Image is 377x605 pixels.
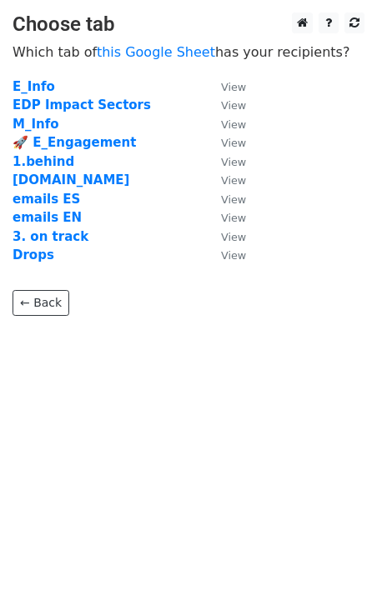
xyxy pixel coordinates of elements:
[13,172,129,187] a: [DOMAIN_NAME]
[204,192,246,207] a: View
[204,97,246,112] a: View
[204,154,246,169] a: View
[221,249,246,262] small: View
[204,117,246,132] a: View
[221,81,246,93] small: View
[13,43,364,61] p: Which tab of has your recipients?
[221,156,246,168] small: View
[204,135,246,150] a: View
[13,154,74,169] a: 1.behind
[97,44,215,60] a: this Google Sheet
[204,210,246,225] a: View
[221,231,246,243] small: View
[221,99,246,112] small: View
[13,210,82,225] a: emails EN
[13,117,59,132] a: M_Info
[204,229,246,244] a: View
[221,118,246,131] small: View
[204,79,246,94] a: View
[13,97,151,112] a: EDP Impact Sectors
[13,135,136,150] a: 🚀 E_Engagement
[221,193,246,206] small: View
[13,247,54,262] a: Drops
[13,192,80,207] a: emails ES
[221,212,246,224] small: View
[13,79,55,94] a: E_Info
[221,174,246,187] small: View
[204,247,246,262] a: View
[13,229,88,244] a: 3. on track
[221,137,246,149] small: View
[204,172,246,187] a: View
[13,12,364,37] h3: Choose tab
[13,290,69,316] a: ← Back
